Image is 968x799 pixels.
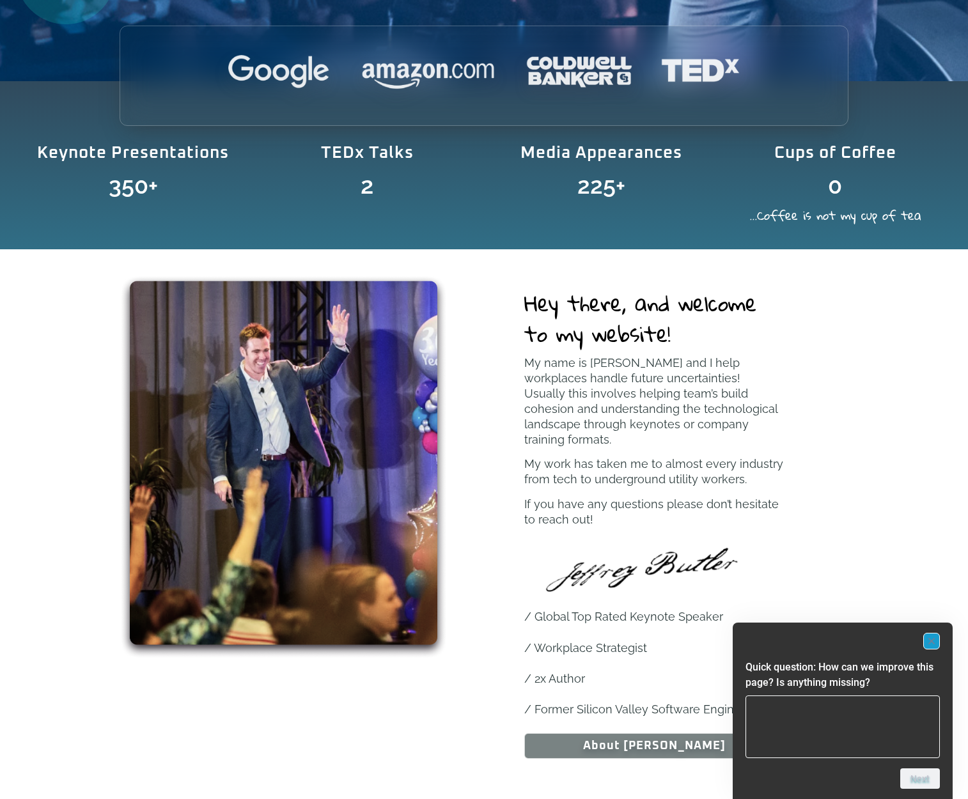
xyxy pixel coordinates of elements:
[828,174,842,197] span: 0
[524,671,785,687] p: / 2x Author
[524,702,785,717] p: / Former Silicon Valley Software Engineer
[494,132,708,174] div: Media Appearances
[524,640,785,656] p: / Workplace Strategist
[524,355,785,447] p: My name is [PERSON_NAME] and I help workplaces handle future uncertainties! Usually this involves...
[361,174,373,198] span: 2
[583,740,726,752] span: About [PERSON_NAME]
[26,132,240,174] div: Keynote Presentations
[746,660,940,690] h2: Quick question: How can we improve this page? Is anything missing?
[616,174,709,197] span: +
[148,174,241,197] span: +
[524,609,785,624] p: / Global Top Rated Keynote Speaker
[577,174,616,197] span: 225
[524,288,785,349] h2: Hey there, and welcome to my website!
[746,633,940,789] div: Quick question: How can we improve this page? Is anything missing?
[746,695,940,758] textarea: Quick question: How can we improve this page? Is anything missing?
[524,733,785,759] a: About [PERSON_NAME]
[524,456,785,487] p: My work has taken me to almost every industry from tech to underground utility workers.
[109,174,148,197] span: 350
[923,633,940,649] button: Hide survey
[524,497,785,527] p: If you have any questions please don’t hesitate to reach out!
[728,210,942,221] h2: ...Coffee is not my cup of tea
[728,132,942,174] div: Cups of Coffee
[900,768,940,789] button: Next question
[260,132,474,174] div: TEDx Talks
